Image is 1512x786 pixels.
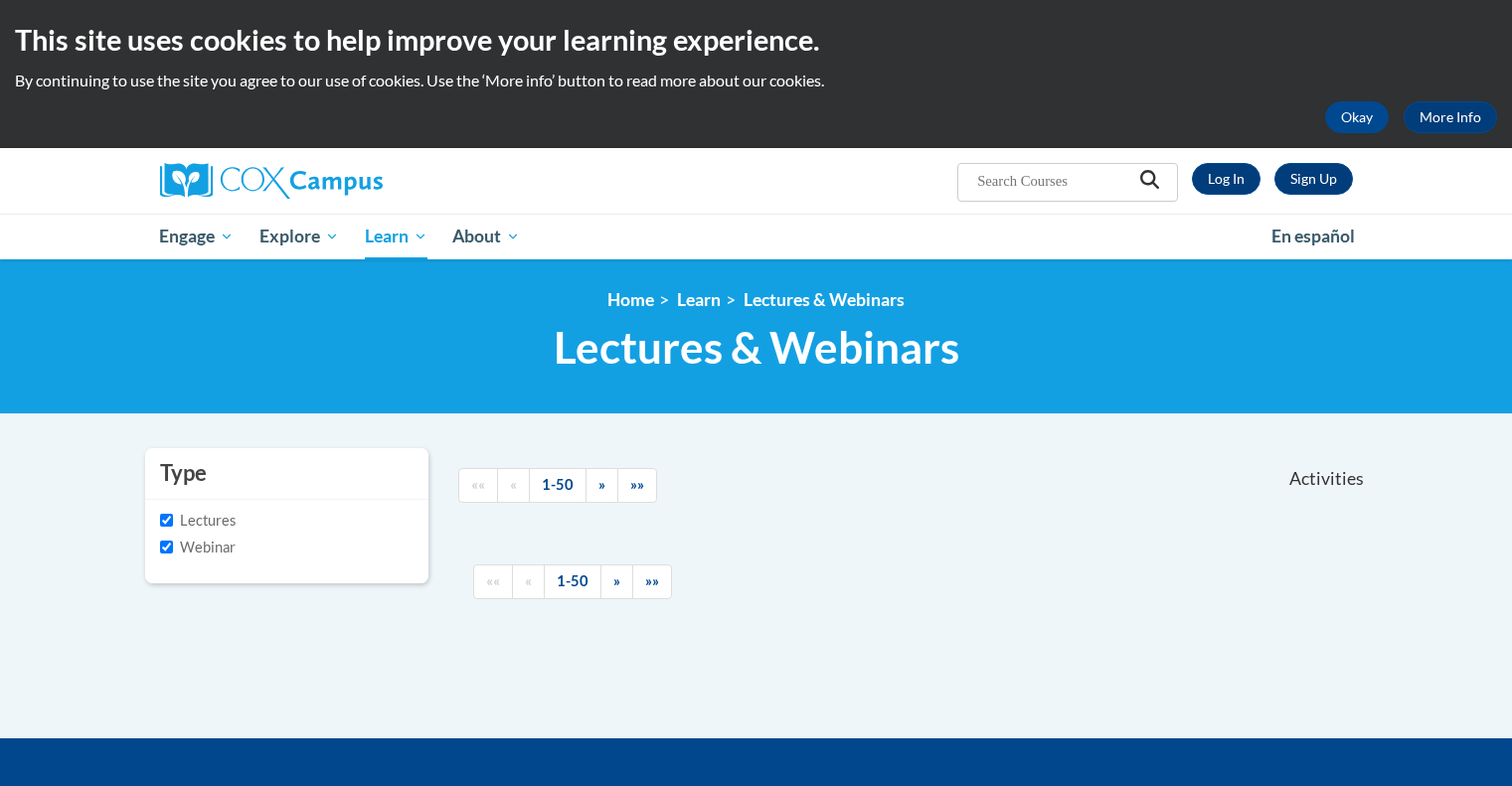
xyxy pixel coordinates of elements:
[613,572,620,589] span: »
[486,572,500,589] span: ««
[1259,216,1368,257] a: En español
[525,572,532,589] span: «
[147,214,248,259] a: Engage
[452,225,520,248] span: About
[600,564,633,599] a: Next
[259,225,339,248] span: Explore
[352,214,440,259] a: Learn
[1192,163,1260,195] a: Log In
[1325,101,1389,133] button: Okay
[15,70,1497,91] p: By continuing to use the site you agree to our use of cookies. Use the ‘More info’ button to read...
[510,476,517,493] span: «
[1404,101,1497,133] a: More Info
[160,458,207,489] h3: Type
[544,564,601,599] a: 1-50
[159,225,234,248] span: Engage
[1271,226,1355,246] span: En español
[586,468,618,503] a: Next
[607,289,654,310] a: Home
[630,476,644,493] span: »»
[512,564,545,599] a: Previous
[160,510,236,532] label: Lectures
[365,225,427,248] span: Learn
[160,163,538,199] a: Cox Campus
[554,321,959,374] span: Lectures & Webinars
[1289,468,1364,490] span: Activities
[15,20,1497,60] h2: This site uses cookies to help improve your learning experience.
[744,289,905,310] a: Lectures & Webinars
[632,564,672,599] a: End
[160,537,236,558] label: Webinar
[975,169,1134,193] input: Search Courses
[1134,169,1164,195] button: Search
[439,214,533,259] a: About
[458,468,498,503] a: Begining
[617,468,657,503] a: End
[598,476,605,493] span: »
[645,572,659,589] span: »»
[529,468,587,503] a: 1-50
[130,214,1383,259] div: Main menu
[247,214,352,259] a: Explore
[160,163,383,199] img: Cox Campus
[471,476,485,493] span: ««
[473,564,513,599] a: Begining
[1274,163,1353,195] a: Register
[677,289,721,310] a: Learn
[497,468,530,503] a: Previous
